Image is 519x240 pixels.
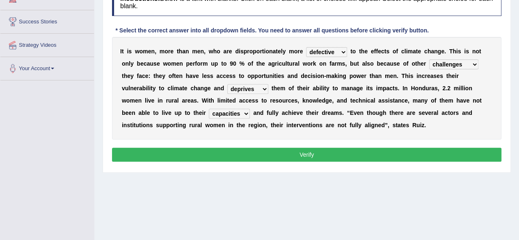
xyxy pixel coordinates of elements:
b: n [378,73,382,79]
b: h [178,48,182,55]
b: e [262,60,265,67]
b: o [122,60,126,67]
b: - [324,73,326,79]
b: e [300,48,303,55]
b: a [295,60,298,67]
button: Verify [112,148,501,162]
b: a [430,73,433,79]
b: r [275,60,277,67]
b: h [417,60,421,67]
b: w [303,60,307,67]
b: o [476,48,479,55]
b: r [260,48,262,55]
b: l [298,60,300,67]
b: d [294,73,298,79]
b: h [155,73,159,79]
b: t [153,73,155,79]
b: o [248,60,251,67]
b: e [140,60,144,67]
b: n [339,73,343,79]
b: r [425,73,427,79]
b: s [240,48,244,55]
b: o [161,85,165,91]
b: i [264,48,265,55]
b: a [268,60,272,67]
b: y [130,60,134,67]
b: n [185,48,189,55]
b: h [124,73,128,79]
b: a [272,48,276,55]
b: t [177,48,179,55]
b: l [147,85,149,91]
b: m [203,60,208,67]
b: i [316,73,317,79]
b: n [217,85,221,91]
b: i [277,60,279,67]
b: t [446,73,448,79]
b: p [251,73,255,79]
b: o [352,48,356,55]
b: m [385,73,390,79]
b: c [223,73,226,79]
b: p [215,60,218,67]
b: a [216,73,219,79]
b: i [311,73,312,79]
b: l [129,60,130,67]
b: s [229,73,233,79]
b: u [353,60,357,67]
b: a [179,85,182,91]
b: r [200,60,202,67]
b: n [323,60,327,67]
b: n [472,48,476,55]
b: , [155,48,156,55]
b: I [120,48,122,55]
b: c [381,48,384,55]
b: c [142,73,145,79]
b: c [279,60,282,67]
b: o [139,48,143,55]
b: h [194,85,197,91]
b: o [258,73,262,79]
b: b [350,60,354,67]
b: n [269,73,273,79]
b: g [271,60,275,67]
b: s [466,48,469,55]
b: r [168,48,170,55]
b: a [375,73,378,79]
b: i [338,73,339,79]
b: p [244,48,247,55]
b: u [289,60,293,67]
b: n [200,85,204,91]
b: w [209,48,213,55]
b: o [412,60,415,67]
b: e [378,48,381,55]
b: s [153,60,157,67]
b: s [458,48,461,55]
b: a [147,60,150,67]
b: t [122,73,124,79]
b: d [301,73,304,79]
b: p [254,73,258,79]
b: m [174,85,179,91]
b: o [247,73,251,79]
b: n [393,73,397,79]
b: f [195,60,197,67]
b: r [424,60,426,67]
b: i [456,48,458,55]
b: s [210,73,213,79]
b: i [455,73,456,79]
a: Success Stories [0,10,94,31]
b: c [384,60,387,67]
b: h [371,73,375,79]
b: s [342,60,345,67]
b: c [144,60,147,67]
b: e [208,85,211,91]
b: 0 [233,60,236,67]
b: a [197,85,201,91]
b: i [172,85,174,91]
b: i [149,85,151,91]
b: w [163,60,167,67]
b: n [179,73,183,79]
b: e [437,73,440,79]
b: w [357,73,361,79]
